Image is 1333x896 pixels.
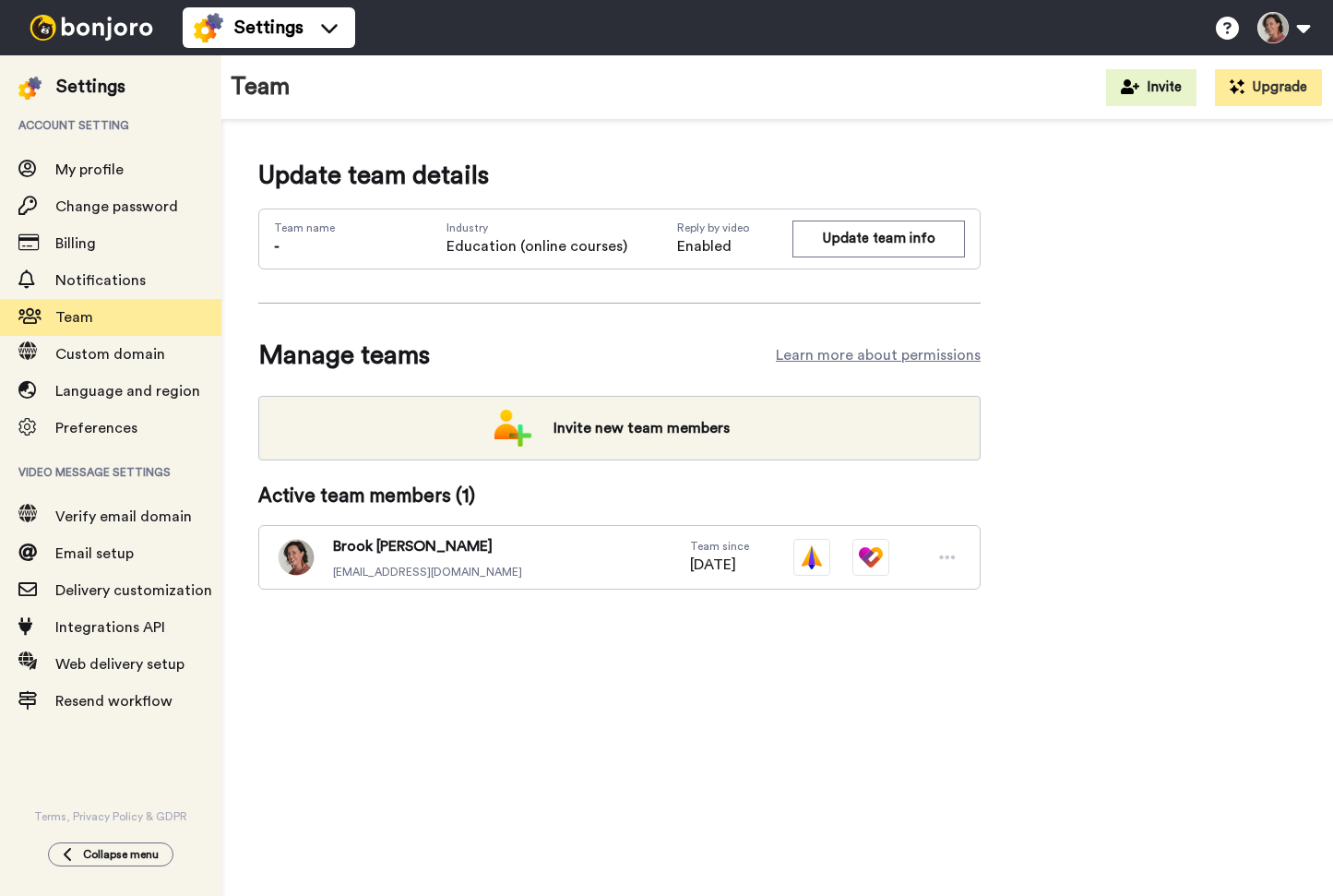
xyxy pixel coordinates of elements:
span: Custom domain [55,347,165,362]
button: Upgrade [1215,69,1322,106]
span: Web delivery setup [55,657,184,672]
img: vm-color.svg [793,539,830,576]
span: Billing [55,236,96,251]
span: Invite new team members [539,410,744,447]
img: 767bd722-7fac-4a2a-b2be-fbf081d67b16-1706834210.jpg [278,539,315,576]
span: Delivery customization [55,583,212,598]
span: Team [55,310,93,325]
a: Learn more about permissions [776,344,981,366]
button: Update team info [792,221,965,257]
span: Industry [446,221,627,235]
img: tm-color.svg [852,539,889,576]
span: Brook [PERSON_NAME] [333,535,522,557]
img: settings-colored.svg [18,77,42,100]
span: Active team members ( 1 ) [258,483,475,510]
span: Education (online courses) [446,235,627,257]
span: Resend workflow [55,694,173,709]
span: Settings [234,15,303,41]
img: bj-logo-header-white.svg [22,15,161,41]
span: Notifications [55,273,146,288]
span: Integrations API [55,620,165,635]
h1: Team [231,74,291,101]
span: My profile [55,162,124,177]
span: Collapse menu [83,847,159,862]
span: [EMAIL_ADDRESS][DOMAIN_NAME] [333,565,522,579]
button: Invite [1106,69,1196,106]
span: Change password [55,199,178,214]
span: Preferences [55,421,137,436]
span: [DATE] [690,554,749,576]
span: Team since [690,539,749,554]
span: Team name [274,221,335,235]
span: Update team details [258,157,981,194]
span: Reply by video [677,221,792,235]
span: Verify email domain [55,509,192,524]
span: - [274,239,280,254]
span: Email setup [55,546,134,561]
img: add-team.png [494,410,531,447]
button: Collapse menu [48,842,173,866]
span: Enabled [677,235,792,257]
img: settings-colored.svg [194,13,223,42]
span: Manage teams [258,337,430,374]
div: Settings [56,74,125,100]
span: Language and region [55,384,200,399]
